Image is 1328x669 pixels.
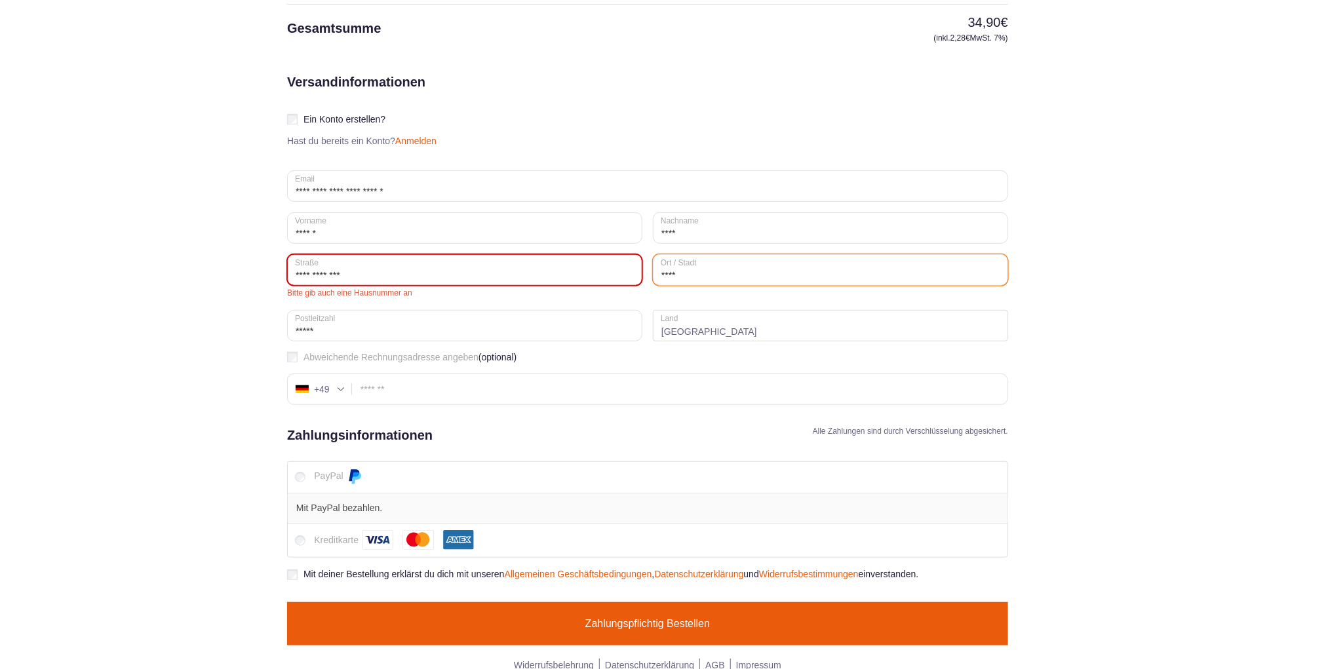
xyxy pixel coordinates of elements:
label: Abweichende Rechnungsadresse angeben [287,352,1008,363]
img: American Express [443,530,474,550]
a: Allgemeinen Geschäftsbedingungen [505,569,652,579]
span: Mit deiner Bestellung erklärst du dich mit unseren , und einverstanden. [303,569,919,579]
span: Bitte gib auch eine Hausnummer an [287,288,412,297]
label: Kreditkarte [314,535,477,545]
span: 2,28 [950,33,970,43]
img: PayPal [347,468,362,484]
p: Mit PayPal bezahlen. [296,501,999,515]
a: Anmelden [395,136,437,146]
p: Hast du bereits ein Konto? [282,136,442,147]
span: € [1001,15,1008,29]
bdi: 34,90 [968,15,1008,29]
button: Zahlungspflichtig bestellen [287,602,1008,645]
h2: Versandinformationen [287,72,425,170]
h2: Zahlungsinformationen [287,425,433,445]
input: Mit deiner Bestellung erklärst du dich mit unserenAllgemeinen Geschäftsbedingungen,Datenschutzerk... [287,569,298,580]
label: PayPal [314,470,365,481]
span: Ein Konto erstellen? [303,114,385,124]
small: (inkl. MwSt. 7%) [798,32,1008,44]
img: Visa [362,530,393,550]
a: Datenschutzerklärung [654,569,743,579]
div: +49 [314,385,330,394]
strong: [GEOGRAPHIC_DATA] [653,310,1008,341]
span: Gesamtsumme [287,21,381,35]
span: (optional) [478,352,517,363]
a: Widerrufsbestimmungen [759,569,859,579]
div: Germany (Deutschland): +49 [288,374,352,404]
span: € [966,33,970,43]
h4: Alle Zahlungen sind durch Verschlüsselung abgesichert. [813,425,1008,437]
input: Ein Konto erstellen? [287,114,298,124]
img: Mastercard [402,530,434,550]
input: Abweichende Rechnungsadresse angeben(optional) [287,352,298,362]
